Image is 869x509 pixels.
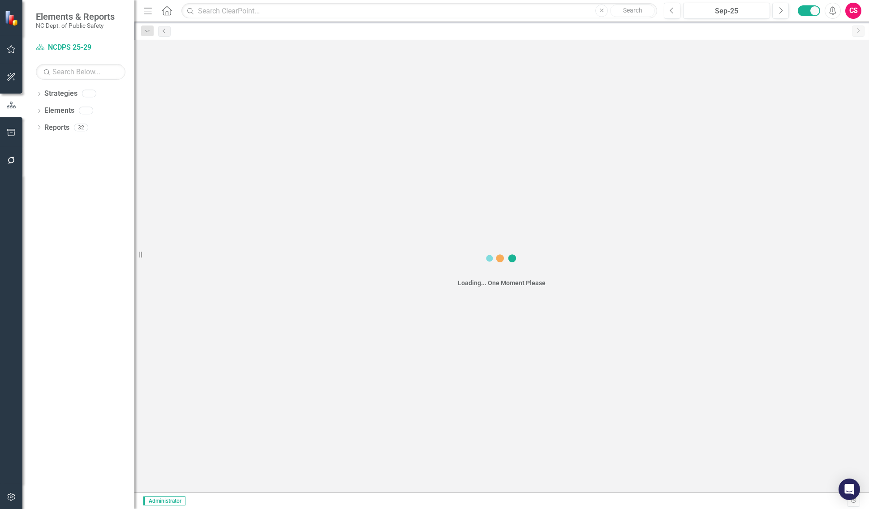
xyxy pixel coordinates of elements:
a: Elements [44,106,74,116]
div: Loading... One Moment Please [458,278,546,287]
input: Search Below... [36,64,125,80]
span: Elements & Reports [36,11,115,22]
div: 32 [74,124,88,131]
button: Sep-25 [683,3,770,19]
small: NC Dept. of Public Safety [36,22,115,29]
span: Search [623,7,642,14]
input: Search ClearPoint... [181,3,657,19]
a: Reports [44,123,69,133]
button: CS [845,3,861,19]
a: Strategies [44,89,77,99]
a: NCDPS 25-29 [36,43,125,53]
span: Administrator [143,496,185,505]
div: Sep-25 [686,6,767,17]
button: Search [610,4,655,17]
div: Open Intercom Messenger [839,479,860,500]
img: ClearPoint Strategy [4,9,21,26]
